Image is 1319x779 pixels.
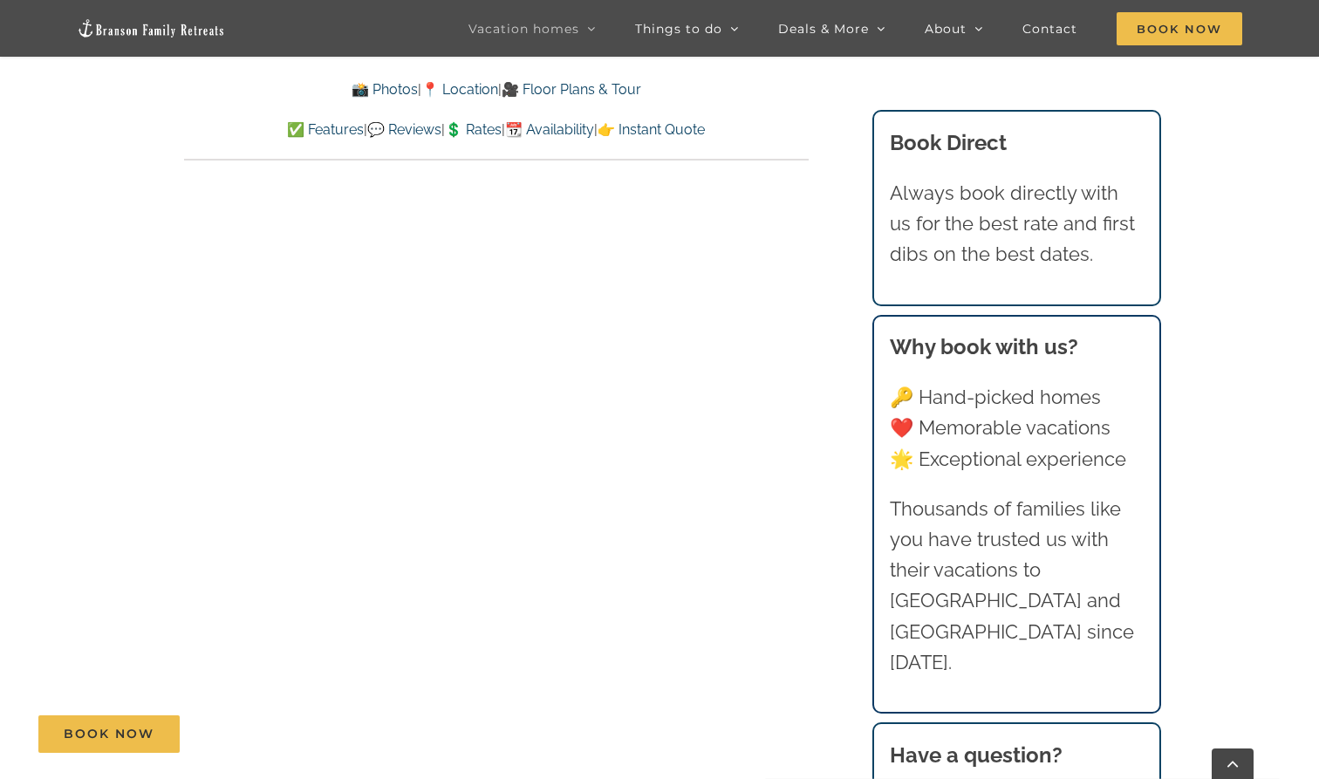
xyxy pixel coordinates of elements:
span: Book Now [1117,12,1242,45]
h3: Have a question? [890,740,1145,771]
p: Always book directly with us for the best rate and first dibs on the best dates. [890,178,1145,270]
p: 🔑 Hand-picked homes ❤️ Memorable vacations 🌟 Exceptional experience [890,382,1145,475]
p: Thousands of families like you have trusted us with their vacations to [GEOGRAPHIC_DATA] and [GEO... [890,494,1145,678]
a: 💬 Reviews [367,121,441,138]
a: 💲 Rates [445,121,502,138]
img: Branson Family Retreats Logo [77,18,225,38]
span: Things to do [635,23,722,35]
a: 📆 Availability [505,121,594,138]
a: ✅ Features [287,121,364,138]
span: About [925,23,967,35]
a: 👉 Instant Quote [598,121,705,138]
span: Vacation homes [468,23,579,35]
span: Book Now [64,727,154,741]
h3: Why book with us? [890,331,1145,363]
span: Contact [1022,23,1077,35]
a: Book Now [38,715,180,753]
p: | | | | [184,119,809,141]
span: Deals & More [778,23,869,35]
h3: Book Direct [890,127,1145,159]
